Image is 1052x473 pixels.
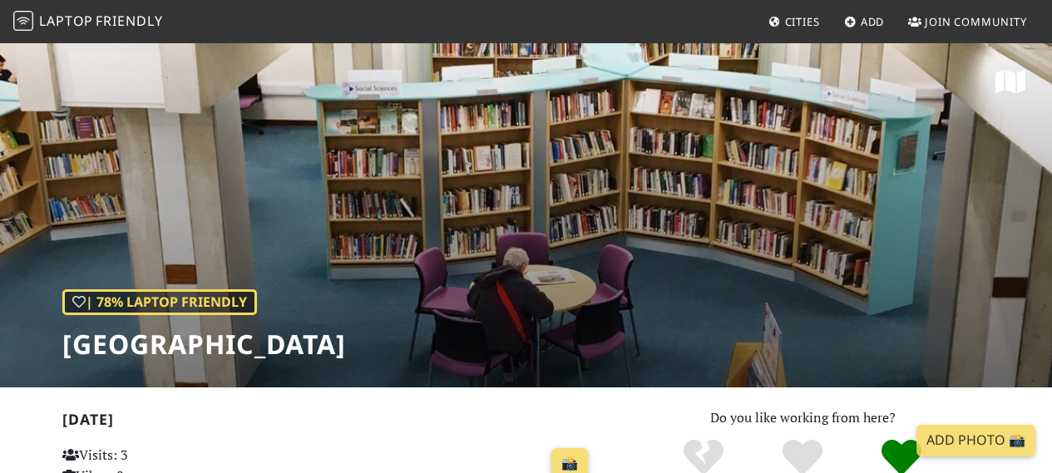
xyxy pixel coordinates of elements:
[62,289,257,316] div: | 78% Laptop Friendly
[62,328,346,360] h1: [GEOGRAPHIC_DATA]
[762,7,827,37] a: Cities
[13,7,163,37] a: LaptopFriendly LaptopFriendly
[785,14,820,29] span: Cities
[916,425,1035,456] a: Add Photo 📸
[901,7,1034,37] a: Join Community
[925,14,1027,29] span: Join Community
[39,12,93,30] span: Laptop
[62,411,595,435] h2: [DATE]
[837,7,891,37] a: Add
[861,14,885,29] span: Add
[615,407,990,429] p: Do you like working from here?
[13,11,33,31] img: LaptopFriendly
[96,12,162,30] span: Friendly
